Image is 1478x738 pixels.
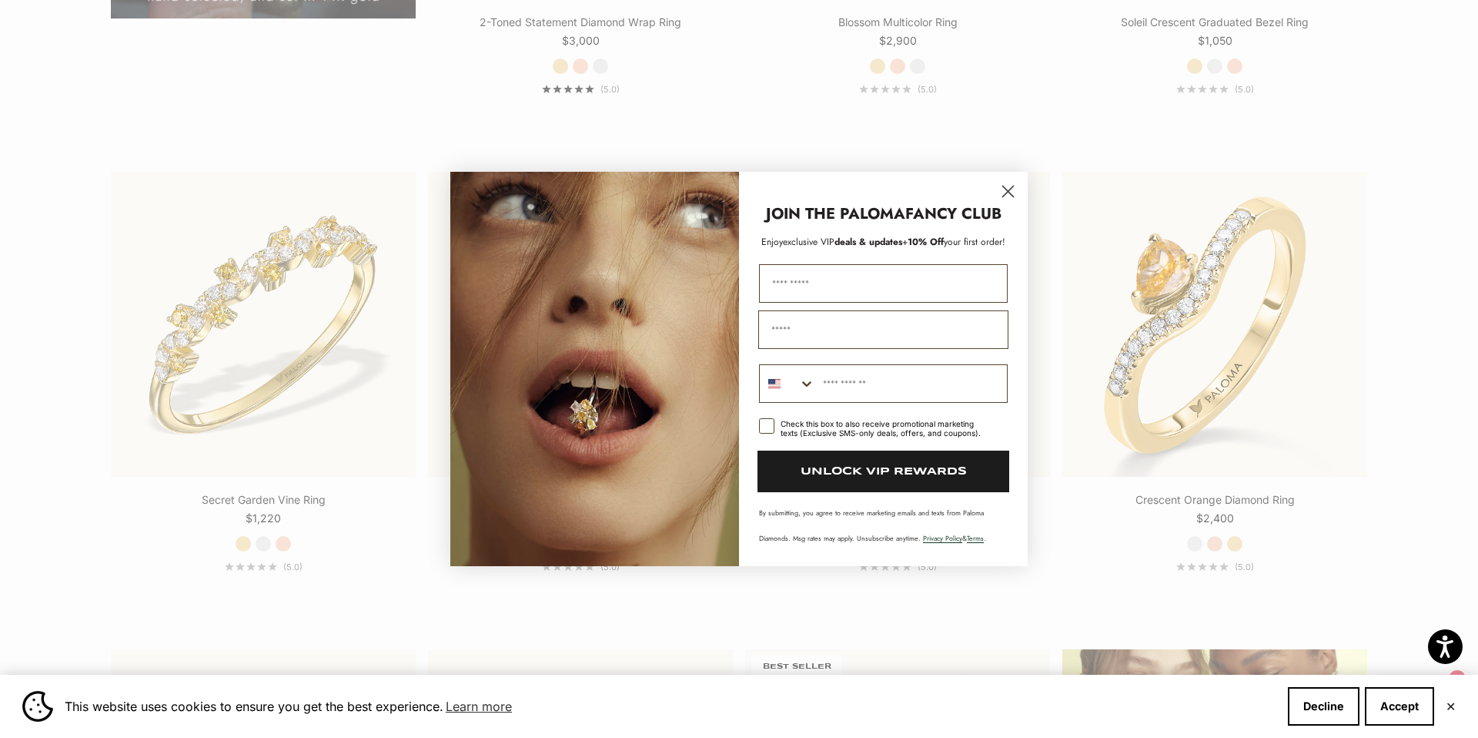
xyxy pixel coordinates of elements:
[967,533,984,543] a: Terms
[783,235,902,249] span: deals & updates
[65,695,1276,718] span: This website uses cookies to ensure you get the best experience.
[923,533,962,543] a: Privacy Policy
[760,365,815,402] button: Search Countries
[761,235,783,249] span: Enjoy
[759,264,1008,303] input: First Name
[1446,702,1456,711] button: Close
[758,310,1008,349] input: Email
[995,178,1022,205] button: Close dialog
[1365,687,1434,726] button: Accept
[443,695,514,718] a: Learn more
[783,235,834,249] span: exclusive VIP
[757,451,1009,492] button: UNLOCK VIP REWARDS
[905,203,1001,225] strong: FANCY CLUB
[908,235,944,249] span: 10% Off
[1288,687,1359,726] button: Decline
[923,533,986,543] span: & .
[768,377,781,390] img: United States
[759,508,1008,543] p: By submitting, you agree to receive marketing emails and texts from Paloma Diamonds. Msg rates ma...
[450,172,739,566] img: Loading...
[766,203,905,225] strong: JOIN THE PALOMA
[22,691,53,722] img: Cookie banner
[815,365,1007,402] input: Phone Number
[781,419,989,438] div: Check this box to also receive promotional marketing texts (Exclusive SMS-only deals, offers, and...
[902,235,1005,249] span: + your first order!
